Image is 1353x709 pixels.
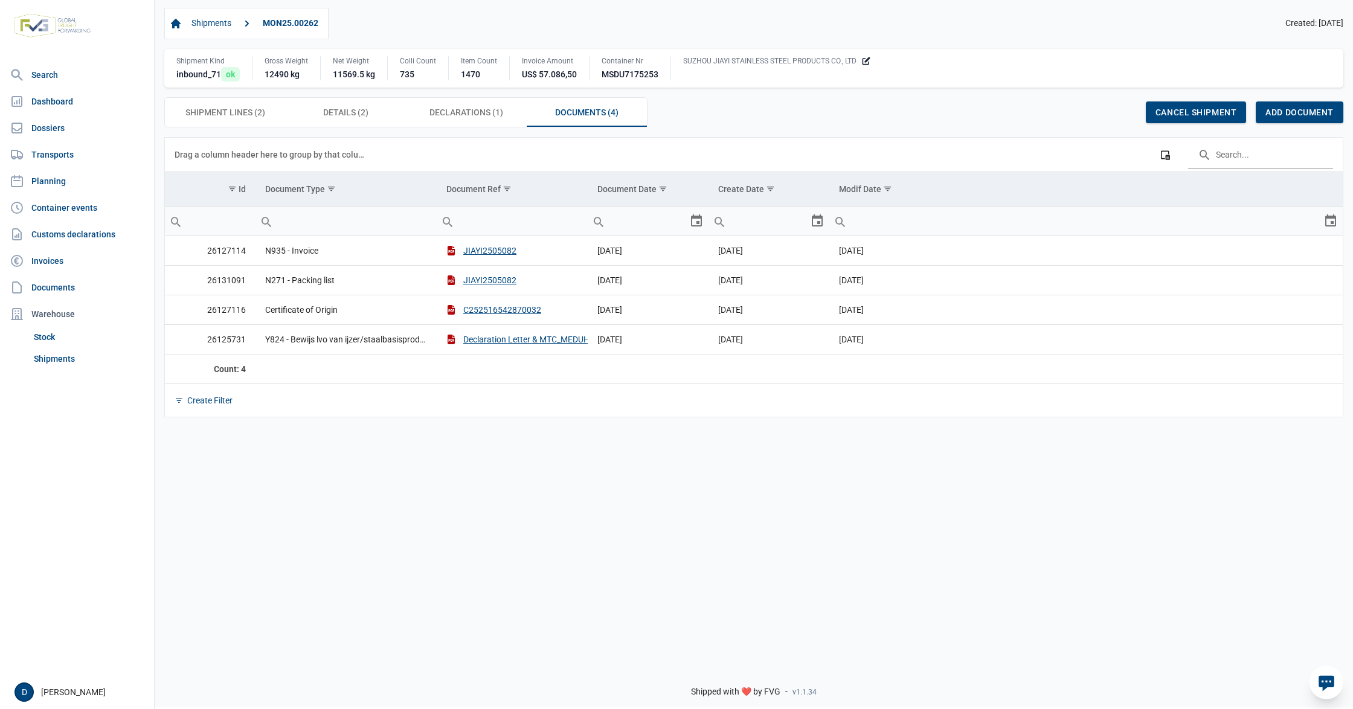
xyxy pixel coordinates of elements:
button: C252516542870032 [446,304,541,316]
div: Select [810,207,824,236]
div: Search box [255,207,277,236]
span: Show filter options for column 'Id' [228,184,237,193]
td: Filter cell [165,206,255,236]
td: Column Document Ref [437,172,588,207]
span: Details (2) [323,105,368,120]
a: Container events [5,196,149,220]
span: Show filter options for column 'Modif Date' [883,184,892,193]
a: Transports [5,143,149,167]
td: Filter cell [588,206,709,236]
a: Dossiers [5,116,149,140]
div: Select [1323,207,1338,236]
td: Column Id [165,172,255,207]
div: inbound_71 [176,68,240,80]
div: Search box [165,207,187,236]
td: Filter cell [709,206,829,236]
a: Planning [5,169,149,193]
td: Filter cell [437,206,588,236]
div: 11569.5 kg [333,68,375,80]
button: Declaration Letter & MTC_MEDUHJ314283_IOR25-00052_ETD22MAY25_X782309_Jiayi.pdf [446,333,806,345]
div: Gross Weight [265,56,308,66]
span: Show filter options for column 'Create Date' [766,184,775,193]
td: Y824 - Bewijs lvo van ijzer/staalbasisproducten [255,324,437,354]
div: Add document [1256,101,1343,123]
div: Document Type [265,184,325,194]
div: Data grid with 4 rows and 6 columns [165,138,1343,417]
button: JIAYI2505082 [446,274,516,286]
div: Shipment Kind [176,56,240,66]
img: FVG - Global freight forwarding [10,9,95,42]
span: Show filter options for column 'Document Type' [327,184,336,193]
div: Document Ref [446,184,501,194]
a: Stock [29,326,149,348]
span: [DATE] [839,275,864,285]
input: Filter cell [165,207,255,236]
a: Shipments [187,13,236,34]
a: Dashboard [5,89,149,114]
span: [DATE] [597,305,622,315]
span: [DATE] [718,335,743,344]
span: [DATE] [839,335,864,344]
span: v1.1.34 [792,687,817,697]
input: Filter cell [588,207,689,236]
span: Shipped with ❤️ by FVG [691,687,780,698]
a: Customs declarations [5,222,149,246]
span: Documents (4) [555,105,619,120]
div: Invoice Amount [522,56,577,66]
div: [PERSON_NAME] [14,682,147,702]
span: - [785,687,788,698]
div: Cancel shipment [1146,101,1246,123]
span: [DATE] [597,275,622,285]
span: Created: [DATE] [1285,18,1343,29]
div: Search box [709,207,730,236]
a: Search [5,63,149,87]
div: Create Date [718,184,764,194]
span: [DATE] [839,246,864,255]
span: [DATE] [718,246,743,255]
td: Filter cell [255,206,437,236]
div: Select [689,207,704,236]
div: 1470 [461,68,497,80]
span: [DATE] [597,335,622,344]
span: [DATE] [597,246,622,255]
input: Filter cell [829,207,1323,236]
td: 26125731 [165,324,255,354]
div: Search box [829,207,851,236]
span: [DATE] [718,305,743,315]
div: Id [239,184,246,194]
div: Warehouse [5,302,149,326]
span: Show filter options for column 'Document Ref' [503,184,512,193]
div: Modif Date [839,184,881,194]
div: Net Weight [333,56,375,66]
button: JIAYI2505082 [446,245,516,257]
td: Column Document Date [588,172,709,207]
span: Add document [1265,107,1334,117]
span: Shipment Lines (2) [185,105,265,120]
div: Search box [588,207,609,236]
td: 26127116 [165,295,255,324]
div: Create Filter [187,395,233,406]
td: Filter cell [829,206,1343,236]
input: Filter cell [437,207,588,236]
td: Column Modif Date [829,172,1343,207]
input: Filter cell [255,207,437,236]
td: Column Create Date [709,172,829,207]
a: Documents [5,275,149,300]
div: Column Chooser [1154,144,1176,165]
td: 26127114 [165,236,255,266]
span: Declarations (1) [429,105,503,120]
td: N935 - Invoice [255,236,437,266]
a: MON25.00262 [258,13,323,34]
div: Colli Count [400,56,436,66]
div: Id Count: 4 [175,363,246,375]
div: Search box [437,207,458,236]
span: [DATE] [718,275,743,285]
input: Filter cell [709,207,810,236]
span: Cancel shipment [1155,107,1236,117]
div: Item Count [461,56,497,66]
td: Column Document Type [255,172,437,207]
div: Document Date [597,184,657,194]
a: Invoices [5,249,149,273]
td: 26131091 [165,265,255,295]
div: Container Nr [602,56,658,66]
